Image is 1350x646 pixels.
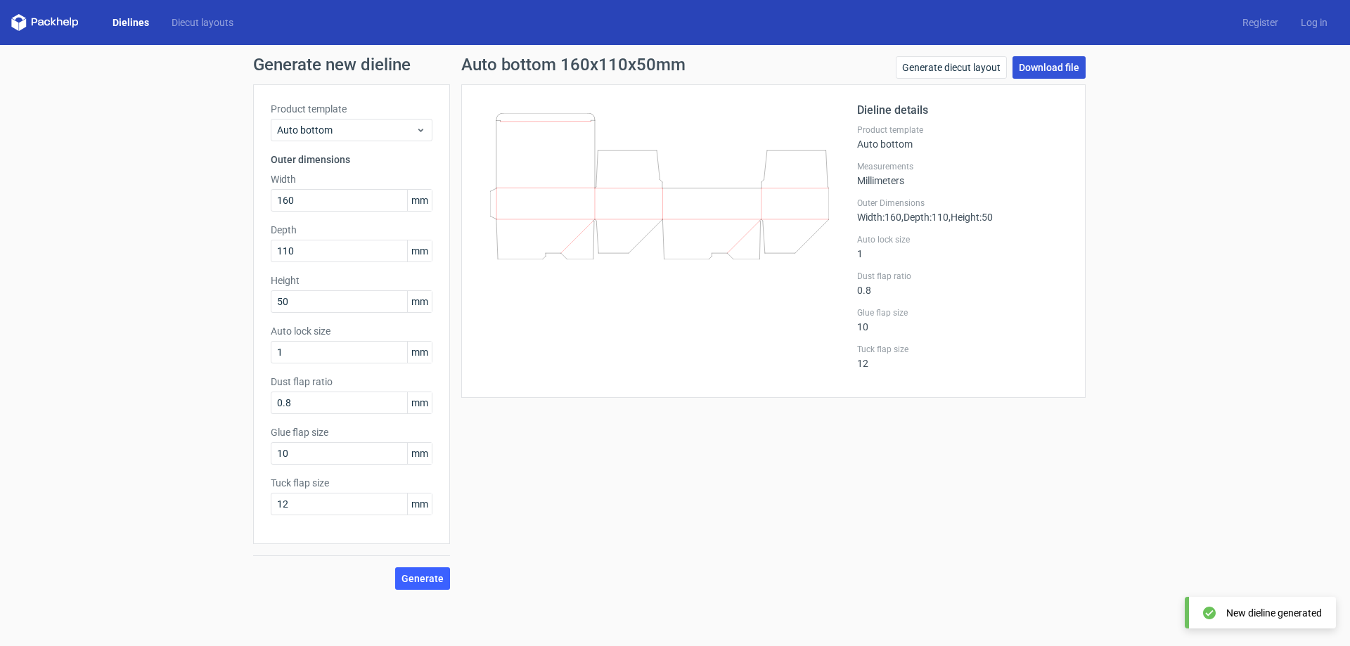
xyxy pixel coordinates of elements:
label: Tuck flap size [271,476,432,490]
span: mm [407,291,432,312]
a: Register [1231,15,1290,30]
span: mm [407,240,432,261]
label: Product template [271,102,432,116]
h2: Dieline details [857,102,1068,119]
label: Tuck flap size [857,344,1068,355]
a: Log in [1290,15,1339,30]
span: Generate [401,574,444,583]
span: , Height : 50 [949,212,993,223]
label: Auto lock size [271,324,432,338]
label: Auto lock size [857,234,1068,245]
label: Height [271,273,432,288]
span: Width : 160 [857,212,901,223]
span: , Depth : 110 [901,212,949,223]
button: Generate [395,567,450,590]
label: Dust flap ratio [271,375,432,389]
a: Generate diecut layout [896,56,1007,79]
div: 12 [857,344,1068,369]
label: Glue flap size [857,307,1068,318]
h1: Auto bottom 160x110x50mm [461,56,686,73]
div: Auto bottom [857,124,1068,150]
a: Dielines [101,15,160,30]
span: mm [407,342,432,363]
a: Diecut layouts [160,15,245,30]
div: Millimeters [857,161,1068,186]
label: Outer Dimensions [857,198,1068,209]
a: Download file [1012,56,1086,79]
span: mm [407,190,432,211]
span: mm [407,392,432,413]
label: Depth [271,223,432,237]
label: Dust flap ratio [857,271,1068,282]
span: mm [407,493,432,515]
label: Width [271,172,432,186]
span: Auto bottom [277,123,416,137]
h1: Generate new dieline [253,56,1097,73]
label: Measurements [857,161,1068,172]
label: Glue flap size [271,425,432,439]
div: New dieline generated [1226,606,1322,620]
span: mm [407,443,432,464]
div: 1 [857,234,1068,259]
div: 0.8 [857,271,1068,296]
div: 10 [857,307,1068,332]
label: Product template [857,124,1068,136]
h3: Outer dimensions [271,153,432,167]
